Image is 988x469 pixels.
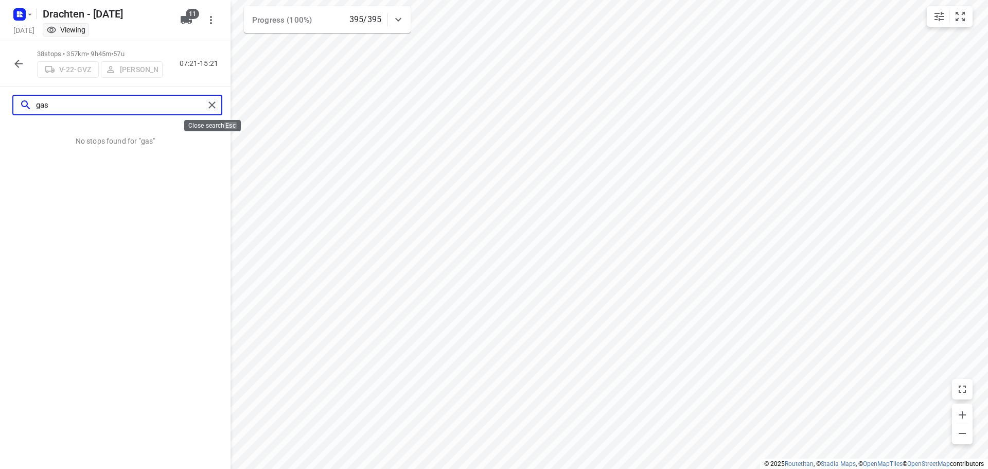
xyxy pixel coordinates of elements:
span: • [111,50,113,58]
span: 57u [113,50,124,58]
p: 38 stops • 357km • 9h45m [37,49,163,59]
button: Fit zoom [950,6,971,27]
a: OpenStreetMap [907,460,950,467]
span: 11 [186,9,199,19]
p: 395/395 [349,13,381,26]
button: More [201,10,221,30]
li: © 2025 , © , © © contributors [764,460,984,467]
button: 11 [176,10,197,30]
button: Map settings [929,6,949,27]
div: You are currently in view mode. To make any changes, go to edit project. [46,25,85,35]
p: 07:21-15:21 [180,58,222,69]
div: small contained button group [927,6,973,27]
a: Stadia Maps [821,460,856,467]
input: Search stops within route [36,97,204,113]
div: Progress (100%)395/395 [244,6,411,33]
span: Progress (100%) [252,15,312,25]
a: OpenMapTiles [863,460,903,467]
p: No stops found for "gas" [76,136,155,146]
a: Routetitan [785,460,814,467]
